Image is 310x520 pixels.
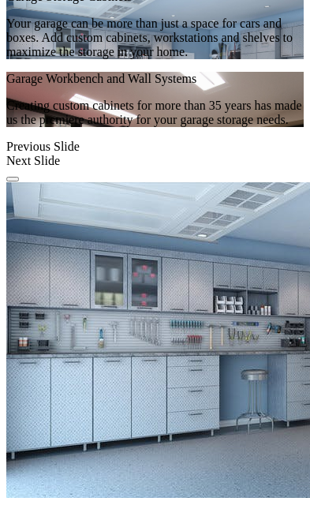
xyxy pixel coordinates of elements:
[6,140,304,154] div: Previous Slide
[6,99,304,127] p: Creating custom cabinets for more than 35 years has made us the premiere authority for your garag...
[6,154,304,168] div: Next Slide
[6,72,196,85] span: Garage Workbench and Wall Systems
[6,177,19,181] button: Click here to pause slide show
[6,17,304,59] p: Your garage can be more than just a space for cars and boxes. Add custom cabinets, workstations a...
